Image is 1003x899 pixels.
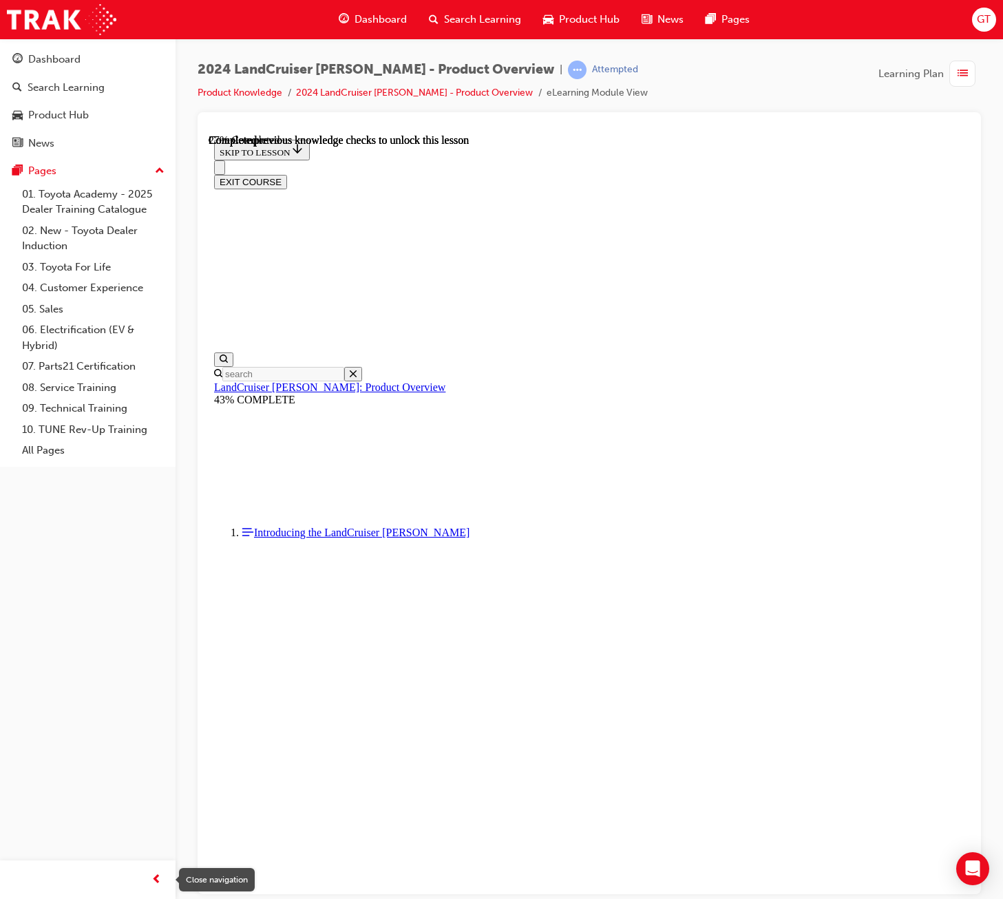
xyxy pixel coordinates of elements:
a: Dashboard [6,47,170,72]
span: car-icon [543,11,553,28]
span: guage-icon [12,54,23,66]
span: list-icon [958,65,968,83]
a: 04. Customer Experience [17,277,170,299]
span: car-icon [12,109,23,122]
a: guage-iconDashboard [328,6,418,34]
a: 01. Toyota Academy - 2025 Dealer Training Catalogue [17,184,170,220]
span: up-icon [155,162,165,180]
input: Search [14,233,136,247]
span: pages-icon [706,11,716,28]
a: news-iconNews [631,6,695,34]
div: Product Hub [28,107,89,123]
div: Dashboard [28,52,81,67]
img: Trak [7,4,116,35]
div: Open Intercom Messenger [956,852,989,885]
div: Pages [28,163,56,179]
span: search-icon [429,11,439,28]
button: Open search menu [6,218,25,233]
a: Product Hub [6,103,170,128]
a: 05. Sales [17,299,170,320]
span: 2024 LandCruiser [PERSON_NAME] - Product Overview [198,62,554,78]
button: Close navigation menu [6,26,17,41]
div: News [28,136,54,151]
button: DashboardSearch LearningProduct HubNews [6,44,170,158]
a: 02. New - Toyota Dealer Induction [17,220,170,257]
span: News [657,12,684,28]
span: Dashboard [355,12,407,28]
span: learningRecordVerb_ATTEMPT-icon [568,61,587,79]
a: 2024 LandCruiser [PERSON_NAME] - Product Overview [296,87,533,98]
a: All Pages [17,440,170,461]
button: GT [972,8,996,32]
span: pages-icon [12,165,23,178]
a: Search Learning [6,75,170,101]
span: Pages [721,12,750,28]
a: 08. Service Training [17,377,170,399]
span: GT [977,12,991,28]
button: SKIP TO LESSON [6,6,101,26]
span: SKIP TO LESSON [11,13,96,23]
button: EXIT COURSE [6,41,78,55]
div: 43% COMPLETE [6,260,756,272]
span: news-icon [12,138,23,150]
span: guage-icon [339,11,349,28]
span: Product Hub [559,12,620,28]
a: 06. Electrification (EV & Hybrid) [17,319,170,356]
a: 03. Toyota For Life [17,257,170,278]
a: 09. Technical Training [17,398,170,419]
a: News [6,131,170,156]
span: prev-icon [151,871,162,889]
button: Pages [6,158,170,184]
a: 10. TUNE Rev-Up Training [17,419,170,441]
li: eLearning Module View [547,85,648,101]
a: 07. Parts21 Certification [17,356,170,377]
span: Search Learning [444,12,521,28]
div: Search Learning [28,80,105,96]
a: car-iconProduct Hub [532,6,631,34]
a: pages-iconPages [695,6,761,34]
div: Attempted [592,63,638,76]
span: Learning Plan [878,66,944,82]
div: Close navigation [179,868,255,891]
button: Learning Plan [878,61,981,87]
a: search-iconSearch Learning [418,6,532,34]
a: LandCruiser [PERSON_NAME]: Product Overview [6,247,237,259]
button: Close search menu [136,233,154,247]
span: news-icon [642,11,652,28]
span: | [560,62,562,78]
span: search-icon [12,82,22,94]
a: Product Knowledge [198,87,282,98]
